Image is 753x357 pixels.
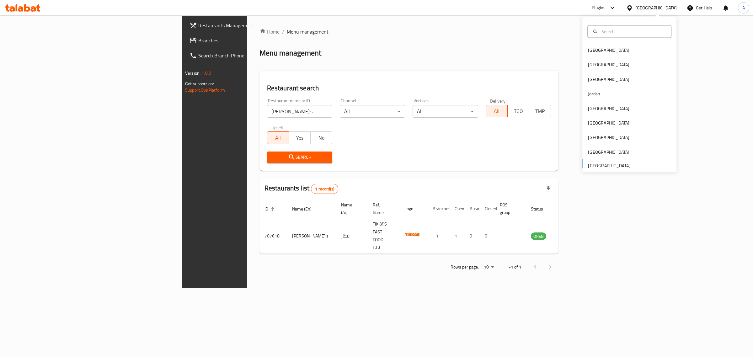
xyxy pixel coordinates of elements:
[490,99,506,103] label: Delivery
[267,105,332,118] input: Search for restaurant name or ID..
[185,69,200,77] span: Version:
[291,133,308,142] span: Yes
[588,134,629,141] div: [GEOGRAPHIC_DATA]
[599,28,667,35] input: Search
[272,153,327,161] span: Search
[635,4,677,11] div: [GEOGRAPHIC_DATA]
[428,199,450,218] th: Branches
[201,69,211,77] span: 1.0.0
[486,105,508,117] button: All
[267,83,551,93] h2: Restaurant search
[185,86,225,94] a: Support.OpsPlatform
[480,199,495,218] th: Closed
[341,201,360,216] span: Name (Ar)
[259,48,321,58] h2: Menu management
[588,76,629,83] div: [GEOGRAPHIC_DATA]
[264,184,338,194] h2: Restaurants list
[311,186,338,192] span: 1 record(s)
[588,47,629,54] div: [GEOGRAPHIC_DATA]
[450,218,465,254] td: 1
[413,105,478,118] div: All
[292,205,320,213] span: Name (En)
[198,22,303,29] span: Restaurants Management
[271,125,283,130] label: Upsell
[267,131,289,144] button: All
[481,263,496,272] div: Rows per page:
[588,105,629,112] div: [GEOGRAPHIC_DATA]
[340,105,405,118] div: All
[270,133,286,142] span: All
[310,131,332,144] button: No
[480,218,495,254] td: 0
[532,107,548,116] span: TMP
[531,232,546,240] div: OPEN
[289,131,311,144] button: Yes
[313,133,330,142] span: No
[588,148,629,155] div: [GEOGRAPHIC_DATA]
[742,4,745,11] span: A
[287,218,336,254] td: [PERSON_NAME]’s
[259,28,558,35] nav: breadcrumb
[588,120,629,126] div: [GEOGRAPHIC_DATA]
[531,233,546,240] span: OPEN
[311,184,338,194] div: Total records count
[588,90,600,97] div: Jordan
[465,199,480,218] th: Busy
[529,105,551,117] button: TMP
[541,181,556,196] div: Export file
[506,263,521,271] p: 1-1 of 1
[399,199,428,218] th: Logo
[404,227,420,242] img: Tikka’s
[465,218,480,254] td: 0
[184,18,308,33] a: Restaurants Management
[489,107,505,116] span: All
[198,52,303,59] span: Search Branch Phone
[336,218,368,254] td: تيكاز
[592,4,606,12] div: Plugins
[264,205,276,213] span: ID
[373,201,392,216] span: Ref. Name
[500,201,518,216] span: POS group
[428,218,450,254] td: 1
[184,48,308,63] a: Search Branch Phone
[267,152,332,163] button: Search
[368,218,399,254] td: TIKKA`S FAST FOOD L.L.C
[451,263,479,271] p: Rows per page:
[184,33,308,48] a: Branches
[185,80,214,88] span: Get support on:
[259,199,580,254] table: enhanced table
[198,37,303,44] span: Branches
[507,105,529,117] button: TGO
[531,205,551,213] span: Status
[450,199,465,218] th: Open
[510,107,527,116] span: TGO
[588,61,629,68] div: [GEOGRAPHIC_DATA]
